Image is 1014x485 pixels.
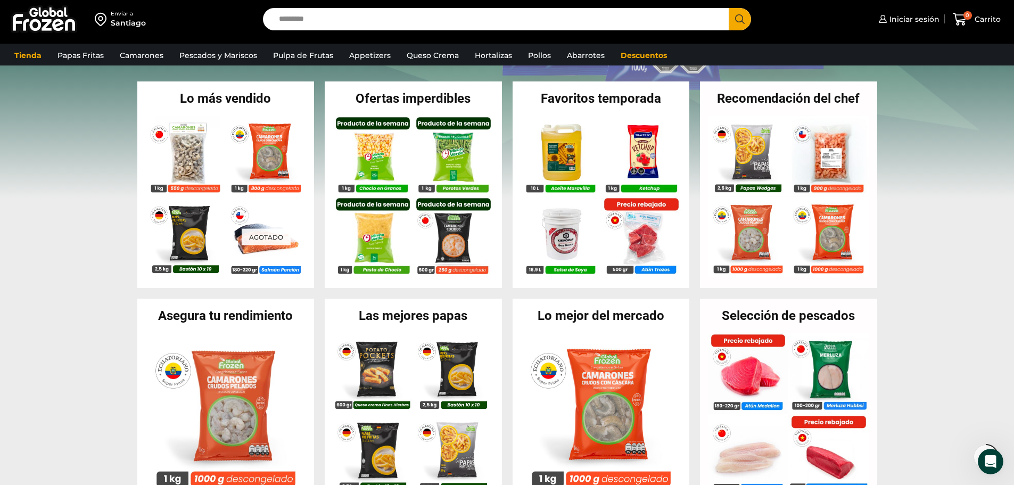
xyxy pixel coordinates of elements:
a: Descuentos [615,45,672,65]
a: Pulpa de Frutas [268,45,339,65]
h2: Selección de pescados [700,309,877,322]
span: Iniciar sesión [887,14,939,24]
iframe: Intercom live chat [978,449,1003,474]
button: Search button [729,8,751,30]
p: ¿Cómo podemos ayudarte? [21,94,192,130]
h2: Las mejores papas [325,309,502,322]
span: 0 [963,11,972,20]
h2: Asegura tu rendimiento [137,309,315,322]
div: Enviar a [111,10,146,18]
button: Mensajes [106,332,213,375]
div: Santiago [111,18,146,28]
a: Iniciar sesión [876,9,939,30]
span: Mensajes [142,359,177,366]
a: Pescados y Mariscos [174,45,262,65]
span: Inicio [42,359,65,366]
div: Envíanos un mensaje [22,152,178,163]
a: Camarones [114,45,169,65]
div: Envíanos un mensajeSolemos responder en unos minutos [11,143,202,184]
a: 0 Carrito [950,7,1003,32]
a: Tienda [9,45,47,65]
div: Solemos responder en unos minutos [22,163,178,175]
div: Cerrar [183,17,202,36]
p: Hola 👋 [21,76,192,94]
img: address-field-icon.svg [95,10,111,28]
a: Queso Crema [401,45,464,65]
span: Carrito [972,14,1001,24]
h2: Lo mejor del mercado [513,309,690,322]
h2: Ofertas imperdibles [325,92,502,105]
a: Appetizers [344,45,396,65]
h2: Recomendación del chef [700,92,877,105]
a: Hortalizas [469,45,517,65]
a: Abarrotes [562,45,610,65]
p: Agotado [241,229,290,245]
a: Pollos [523,45,556,65]
img: Profile image for Global [21,17,43,38]
h2: Lo más vendido [137,92,315,105]
h2: Favoritos temporada [513,92,690,105]
a: Papas Fritas [52,45,109,65]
